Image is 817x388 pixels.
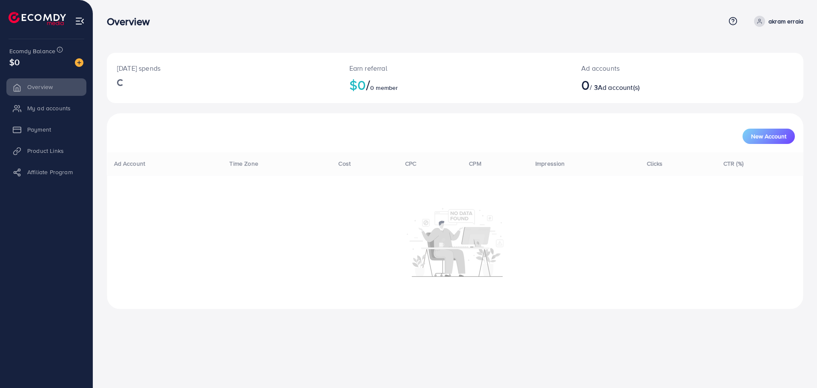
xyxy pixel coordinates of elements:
[581,63,735,73] p: Ad accounts
[743,129,795,144] button: New Account
[751,133,786,139] span: New Account
[349,77,561,93] h2: $0
[370,83,398,92] span: 0 member
[75,58,83,67] img: image
[107,15,157,28] h3: Overview
[768,16,803,26] p: akram erraia
[751,16,803,27] a: akram erraia
[9,56,20,68] span: $0
[9,12,66,25] img: logo
[366,75,370,95] span: /
[117,63,329,73] p: [DATE] spends
[598,83,640,92] span: Ad account(s)
[75,16,85,26] img: menu
[581,75,590,95] span: 0
[349,63,561,73] p: Earn referral
[581,77,735,93] h2: / 3
[9,47,55,55] span: Ecomdy Balance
